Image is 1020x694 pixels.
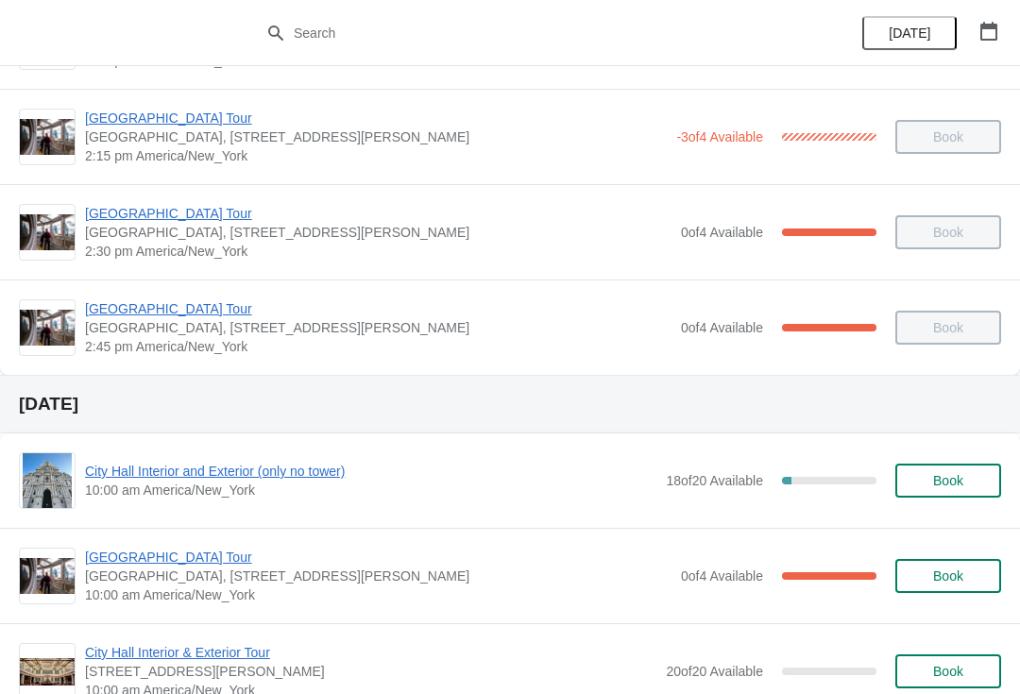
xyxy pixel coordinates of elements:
[85,242,671,261] span: 2:30 pm America/New_York
[862,16,957,50] button: [DATE]
[895,464,1001,498] button: Book
[85,146,667,165] span: 2:15 pm America/New_York
[20,214,75,251] img: City Hall Tower Tour | City Hall Visitor Center, 1400 John F Kennedy Boulevard Suite 121, Philade...
[666,473,763,488] span: 18 of 20 Available
[20,558,75,595] img: City Hall Tower Tour | City Hall Visitor Center, 1400 John F Kennedy Boulevard Suite 121, Philade...
[85,548,671,567] span: [GEOGRAPHIC_DATA] Tour
[85,299,671,318] span: [GEOGRAPHIC_DATA] Tour
[85,462,656,481] span: City Hall Interior and Exterior (only no tower)
[85,127,667,146] span: [GEOGRAPHIC_DATA], [STREET_ADDRESS][PERSON_NAME]
[85,662,656,681] span: [STREET_ADDRESS][PERSON_NAME]
[85,481,656,499] span: 10:00 am America/New_York
[85,223,671,242] span: [GEOGRAPHIC_DATA], [STREET_ADDRESS][PERSON_NAME]
[20,658,75,686] img: City Hall Interior & Exterior Tour | 1400 John F Kennedy Boulevard, Suite 121, Philadelphia, PA, ...
[19,395,1001,414] h2: [DATE]
[85,204,671,223] span: [GEOGRAPHIC_DATA] Tour
[933,664,963,679] span: Book
[293,16,765,50] input: Search
[85,585,671,604] span: 10:00 am America/New_York
[666,664,763,679] span: 20 of 20 Available
[895,654,1001,688] button: Book
[85,318,671,337] span: [GEOGRAPHIC_DATA], [STREET_ADDRESS][PERSON_NAME]
[85,109,667,127] span: [GEOGRAPHIC_DATA] Tour
[681,320,763,335] span: 0 of 4 Available
[933,568,963,584] span: Book
[889,25,930,41] span: [DATE]
[933,473,963,488] span: Book
[676,129,763,144] span: -3 of 4 Available
[20,119,75,156] img: City Hall Tower Tour | City Hall Visitor Center, 1400 John F Kennedy Boulevard Suite 121, Philade...
[681,225,763,240] span: 0 of 4 Available
[85,337,671,356] span: 2:45 pm America/New_York
[681,568,763,584] span: 0 of 4 Available
[23,453,73,508] img: City Hall Interior and Exterior (only no tower) | | 10:00 am America/New_York
[20,310,75,347] img: City Hall Tower Tour | City Hall Visitor Center, 1400 John F Kennedy Boulevard Suite 121, Philade...
[85,567,671,585] span: [GEOGRAPHIC_DATA], [STREET_ADDRESS][PERSON_NAME]
[895,559,1001,593] button: Book
[85,643,656,662] span: City Hall Interior & Exterior Tour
